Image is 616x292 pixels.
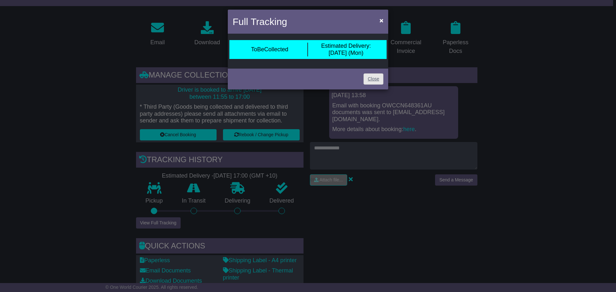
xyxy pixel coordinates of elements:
[233,14,287,29] h4: Full Tracking
[364,73,383,85] a: Close
[376,14,387,27] button: Close
[380,17,383,24] span: ×
[251,46,288,53] div: ToBeCollected
[321,43,371,56] div: [DATE] (Mon)
[321,43,371,49] span: Estimated Delivery:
